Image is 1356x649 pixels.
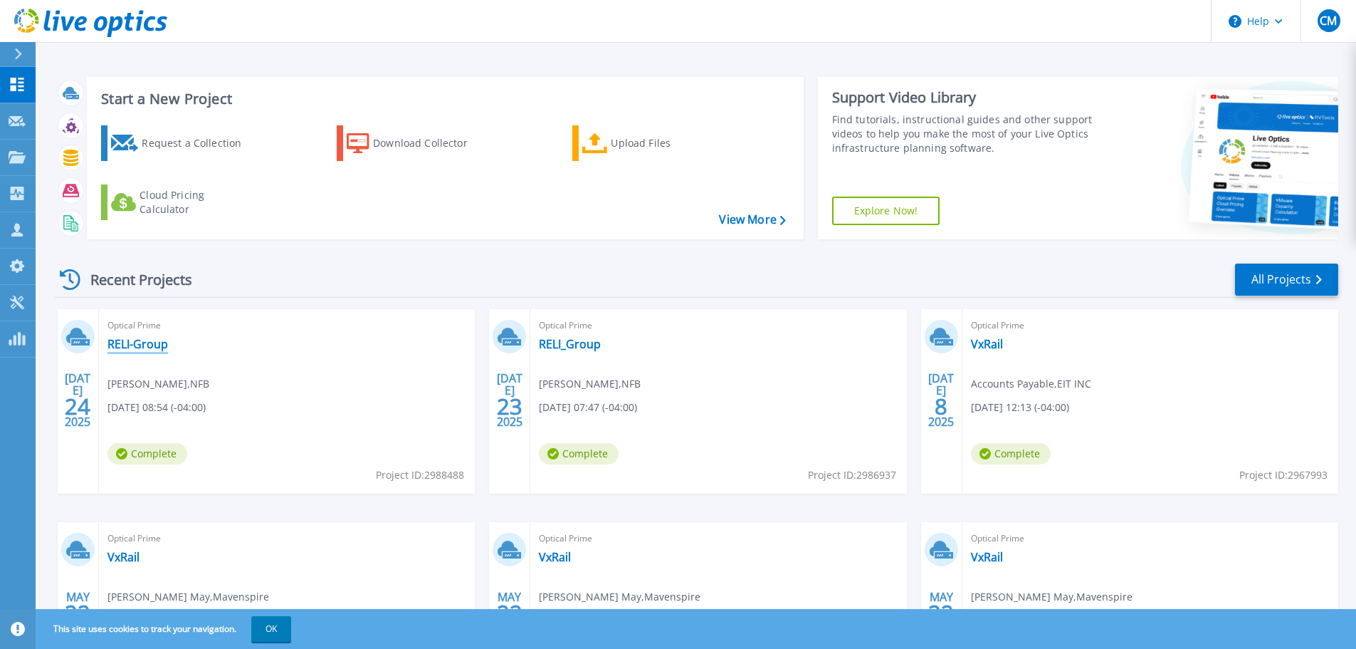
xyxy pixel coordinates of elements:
[142,129,256,157] div: Request a Collection
[971,589,1132,605] span: [PERSON_NAME] May , Mavenspire
[1320,15,1337,26] span: CM
[928,607,954,619] span: 22
[611,129,725,157] div: Upload Files
[107,443,187,464] span: Complete
[376,467,464,483] span: Project ID: 2988488
[927,587,955,639] div: MAY 2025
[539,531,898,546] span: Optical Prime
[101,125,260,161] a: Request a Collection
[971,550,1003,564] a: VxRail
[572,125,731,161] a: Upload Files
[496,587,523,639] div: MAY 2025
[971,400,1069,415] span: [DATE] 12:13 (-04:00)
[39,616,291,642] span: This site uses cookies to track your navigation.
[539,443,619,464] span: Complete
[971,318,1330,333] span: Optical Prime
[140,188,253,217] div: Cloud Pricing Calculator
[539,376,641,392] span: [PERSON_NAME] , NFB
[251,616,291,642] button: OK
[496,374,523,426] div: [DATE] 2025
[1235,264,1338,296] a: All Projects
[65,607,90,619] span: 22
[65,400,90,412] span: 24
[373,129,487,157] div: Download Collector
[539,550,571,564] a: VxRail
[107,531,466,546] span: Optical Prime
[539,318,898,333] span: Optical Prime
[64,374,91,426] div: [DATE] 2025
[539,589,700,605] span: [PERSON_NAME] May , Mavenspire
[64,587,91,639] div: MAY 2025
[497,400,522,412] span: 23
[55,262,211,297] div: Recent Projects
[808,467,896,483] span: Project ID: 2986937
[101,185,260,220] a: Cloud Pricing Calculator
[107,589,269,605] span: [PERSON_NAME] May , Mavenspire
[539,337,601,351] a: RELI_Group
[971,376,1091,392] span: Accounts Payable , EIT INC
[927,374,955,426] div: [DATE] 2025
[971,443,1051,464] span: Complete
[719,213,785,227] a: View More
[935,400,947,412] span: 8
[497,607,522,619] span: 22
[107,376,209,392] span: [PERSON_NAME] , NFB
[107,400,206,415] span: [DATE] 08:54 (-04:00)
[971,531,1330,546] span: Optical Prime
[832,88,1098,107] div: Support Video Library
[832,197,940,225] a: Explore Now!
[337,125,495,161] a: Download Collector
[107,550,140,564] a: VxRail
[971,337,1003,351] a: VxRail
[1239,467,1328,483] span: Project ID: 2967993
[539,400,637,415] span: [DATE] 07:47 (-04:00)
[832,113,1098,155] div: Find tutorials, instructional guides and other support videos to help you make the most of your L...
[101,91,785,107] h3: Start a New Project
[107,318,466,333] span: Optical Prime
[107,337,168,351] a: RELI-Group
